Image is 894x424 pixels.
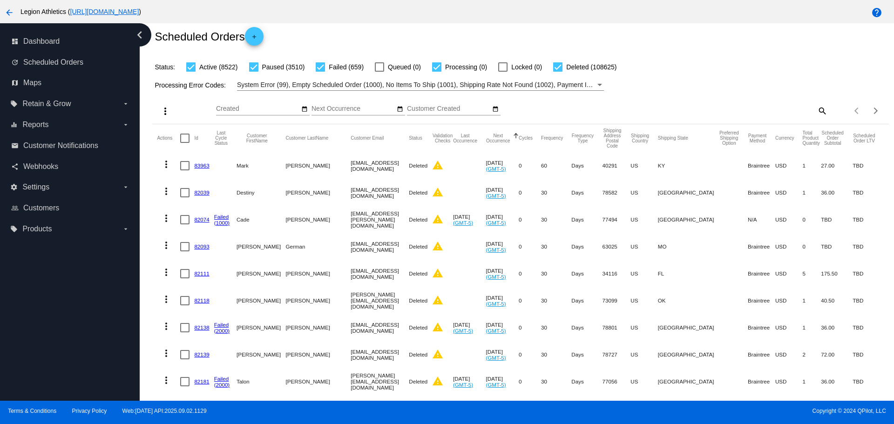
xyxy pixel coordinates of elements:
mat-header-cell: Total Product Quantity [803,124,821,152]
mat-cell: 0 [519,368,541,395]
button: Change sorting for PreferredShippingOption [718,130,739,146]
mat-cell: 77494 [603,206,631,233]
a: (GMT-5) [486,220,506,226]
mat-cell: 2 [803,341,821,368]
mat-cell: USD [775,314,803,341]
mat-cell: Days [571,179,602,206]
mat-cell: Braintree [748,179,775,206]
span: Status: [155,63,175,71]
mat-cell: Days [571,152,602,179]
a: (GMT-5) [486,355,506,361]
mat-cell: 73099 [603,287,631,314]
mat-cell: USD [775,341,803,368]
mat-icon: more_vert [160,106,171,117]
i: map [11,79,19,87]
mat-cell: [DATE] [486,152,519,179]
mat-cell: 0 [803,233,821,260]
a: 82039 [194,189,209,195]
mat-cell: 0 [519,314,541,341]
mat-cell: [GEOGRAPHIC_DATA] [658,206,719,233]
a: 82139 [194,351,209,357]
span: Settings [22,183,49,191]
mat-cell: TBD [853,314,884,341]
button: Change sorting for ShippingCountry [630,133,649,143]
mat-cell: 1 [803,152,821,179]
mat-icon: date_range [301,106,308,113]
mat-cell: Days [571,206,602,233]
mat-cell: [DATE] [453,395,486,422]
mat-icon: more_vert [161,375,172,386]
span: Processing Error Codes: [155,81,226,89]
input: Next Occurrence [312,105,395,113]
mat-cell: 36.00 [821,179,853,206]
mat-cell: [DATE] [486,233,519,260]
mat-icon: add [249,34,260,45]
mat-cell: 1 [803,287,821,314]
mat-cell: [GEOGRAPHIC_DATA] [658,368,719,395]
mat-cell: USD [775,395,803,422]
mat-cell: [PERSON_NAME] [286,179,351,206]
mat-cell: Days [571,287,602,314]
mat-icon: help [871,7,882,18]
mat-cell: 30 [541,260,571,287]
a: Web:[DATE] API:2025.09.02.1129 [122,408,207,414]
mat-cell: 30 [541,206,571,233]
a: map Maps [11,75,129,90]
mat-cell: [EMAIL_ADDRESS][DOMAIN_NAME] [351,179,409,206]
a: Failed [214,214,229,220]
mat-cell: 30 [541,368,571,395]
a: 82093 [194,243,209,249]
mat-icon: warning [432,268,443,279]
mat-cell: [DATE] [453,368,486,395]
mat-cell: 30 [541,179,571,206]
button: Change sorting for Subtotal [821,130,844,146]
mat-cell: 78727 [603,341,631,368]
a: (GMT-5) [486,382,506,388]
span: Queued (0) [388,61,421,73]
mat-cell: 78582 [603,179,631,206]
a: (GMT-5) [453,220,473,226]
mat-cell: 36.00 [821,314,853,341]
i: update [11,59,19,66]
mat-cell: 77056 [603,368,631,395]
mat-cell: [PERSON_NAME][EMAIL_ADDRESS][DOMAIN_NAME] [351,287,409,314]
mat-cell: 78801 [603,314,631,341]
a: 82074 [194,216,209,222]
mat-cell: [PERSON_NAME] [237,233,286,260]
mat-icon: warning [432,241,443,252]
a: 83963 [194,162,209,168]
a: 82138 [194,324,209,330]
a: (GMT-5) [453,328,473,334]
mat-cell: US [630,206,657,233]
mat-cell: 34116 [603,260,631,287]
mat-cell: US [630,152,657,179]
mat-cell: [PERSON_NAME] [237,314,286,341]
mat-cell: Braintree [748,395,775,422]
mat-cell: TBD [853,368,884,395]
span: Copyright © 2024 QPilot, LLC [455,408,886,414]
mat-cell: [PERSON_NAME] [286,368,351,395]
button: Change sorting for ShippingState [658,135,688,141]
mat-cell: [PERSON_NAME] [286,260,351,287]
mat-cell: 40291 [603,152,631,179]
mat-cell: [PERSON_NAME] [286,287,351,314]
mat-cell: TBD [821,233,853,260]
a: [URL][DOMAIN_NAME] [70,8,139,15]
mat-cell: 1 [803,368,821,395]
mat-cell: German [286,233,351,260]
mat-cell: USD [775,368,803,395]
mat-cell: [DATE] [486,179,519,206]
mat-cell: Braintree [748,152,775,179]
mat-cell: 77573 [603,395,631,422]
mat-cell: [PERSON_NAME] [286,206,351,233]
mat-cell: Braintree [748,368,775,395]
button: Change sorting for LastOccurrenceUtc [453,133,478,143]
i: local_offer [10,225,18,233]
span: Deleted [409,162,427,168]
mat-cell: 30 [541,395,571,422]
span: Locked (0) [511,61,542,73]
mat-icon: arrow_back [4,7,15,18]
a: (GMT-5) [486,166,506,172]
button: Change sorting for NextOccurrenceUtc [486,133,510,143]
mat-cell: N/A [748,206,775,233]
